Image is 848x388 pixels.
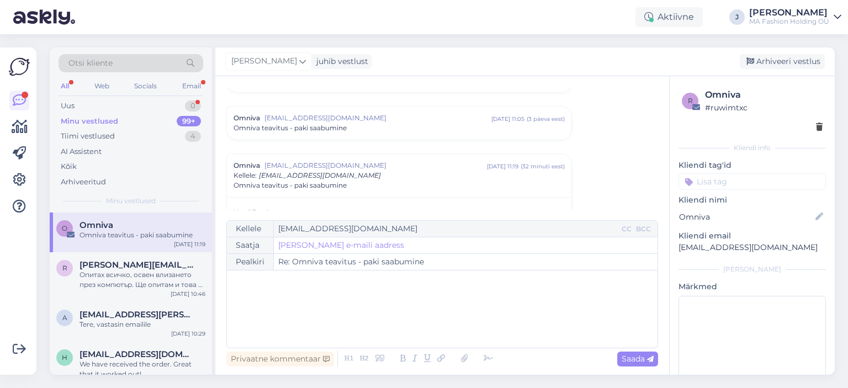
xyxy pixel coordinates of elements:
[68,57,113,69] span: Otsi kliente
[79,230,205,240] div: Omniva teavitus - paki saabumine
[679,230,826,242] p: Kliendi email
[259,171,381,179] span: [EMAIL_ADDRESS][DOMAIN_NAME]
[79,359,205,379] div: We have received the order. Great that it worked out!
[79,270,205,290] div: Опитах всичко, освен влизането през компютър. Ще опитам и това и ще пиша по-късно
[79,320,205,329] div: Tere, vastasin emailile
[234,161,260,171] span: Omniva
[619,224,634,234] div: CC
[234,208,565,217] p: Hea klient!
[79,349,194,359] span: hannamari@iki.fi
[274,254,658,270] input: Write subject here...
[278,240,404,251] a: [PERSON_NAME] e-maili aadress
[729,9,745,25] div: J
[61,100,75,111] div: Uus
[264,113,491,123] span: [EMAIL_ADDRESS][DOMAIN_NAME]
[61,177,106,188] div: Arhiveeritud
[185,131,201,142] div: 4
[679,264,826,274] div: [PERSON_NAME]
[679,160,826,171] p: Kliendi tag'id
[79,220,113,230] span: Omniva
[234,171,257,179] span: Kellele :
[226,352,334,366] div: Privaatne kommentaar
[234,180,347,190] span: Omniva teavitus - paki saabumine
[234,123,347,133] span: Omniva teavitus - paki saabumine
[62,264,67,272] span: r
[264,161,487,171] span: [EMAIL_ADDRESS][DOMAIN_NAME]
[227,221,274,237] div: Kellele
[171,329,205,338] div: [DATE] 10:29
[491,115,524,123] div: [DATE] 11:05
[132,79,159,93] div: Socials
[171,290,205,298] div: [DATE] 10:46
[62,313,67,322] span: a
[521,162,565,171] div: ( 32 minuti eest )
[177,116,201,127] div: 99+
[679,143,826,153] div: Kliendi info
[679,194,826,206] p: Kliendi nimi
[634,224,653,234] div: BCC
[62,353,67,362] span: h
[185,100,201,111] div: 0
[227,237,274,253] div: Saatja
[227,254,274,270] div: Pealkiri
[622,354,654,364] span: Saada
[180,79,203,93] div: Email
[749,8,841,26] a: [PERSON_NAME]MA Fashion Holding OÜ
[9,56,30,77] img: Askly Logo
[174,240,205,248] div: [DATE] 11:19
[679,281,826,293] p: Märkmed
[61,131,115,142] div: Tiimi vestlused
[59,79,71,93] div: All
[79,260,194,270] span: rennie@mail.bg
[740,54,825,69] div: Arhiveeri vestlus
[231,55,297,67] span: [PERSON_NAME]
[688,97,693,105] span: r
[274,221,619,237] input: Recepient...
[679,211,813,223] input: Lisa nimi
[705,102,823,114] div: # ruwimtxc
[749,17,829,26] div: MA Fashion Holding OÜ
[234,113,260,123] span: Omniva
[635,7,703,27] div: Aktiivne
[487,162,518,171] div: [DATE] 11:19
[679,173,826,190] input: Lisa tag
[679,242,826,253] p: [EMAIL_ADDRESS][DOMAIN_NAME]
[61,161,77,172] div: Kõik
[749,8,829,17] div: [PERSON_NAME]
[312,56,368,67] div: juhib vestlust
[62,224,67,232] span: O
[705,88,823,102] div: Omniva
[61,146,102,157] div: AI Assistent
[527,115,565,123] div: ( 3 päeva eest )
[79,310,194,320] span: angelika@steinbach.cc
[106,196,156,206] span: Minu vestlused
[92,79,112,93] div: Web
[61,116,118,127] div: Minu vestlused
